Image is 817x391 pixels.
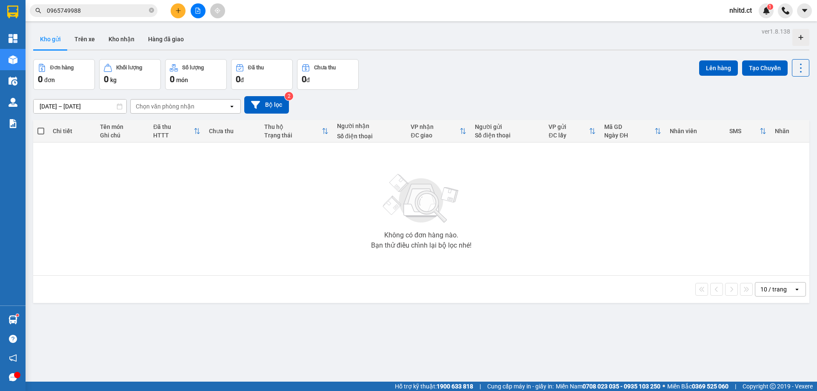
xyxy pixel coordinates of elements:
[763,7,770,14] img: icon-new-feature
[583,383,660,390] strong: 0708 023 035 - 0935 103 250
[770,383,776,389] span: copyright
[379,169,464,228] img: svg+xml;base64,PHN2ZyBjbGFzcz0ibGlzdC1wbHVnX19zdmciIHhtbG5zPSJodHRwOi8vd3d3LnczLm9yZy8yMDAwL3N2Zy...
[9,354,17,362] span: notification
[209,128,256,134] div: Chưa thu
[9,335,17,343] span: question-circle
[100,123,145,130] div: Tên món
[264,132,322,139] div: Trạng thái
[723,5,759,16] span: nhitd.ct
[153,123,194,130] div: Đã thu
[437,383,473,390] strong: 1900 633 818
[210,3,225,18] button: aim
[767,4,773,10] sup: 1
[760,285,787,294] div: 10 / trang
[600,120,666,143] th: Toggle SortBy
[768,4,771,10] span: 1
[136,102,194,111] div: Chọn văn phòng nhận
[33,59,95,90] button: Đơn hàng0đơn
[742,60,788,76] button: Tạo Chuyến
[670,128,721,134] div: Nhân viên
[44,77,55,83] span: đơn
[314,65,336,71] div: Chưa thu
[548,132,588,139] div: ĐC lấy
[176,77,188,83] span: món
[149,120,205,143] th: Toggle SortBy
[264,123,322,130] div: Thu hộ
[110,77,117,83] span: kg
[384,232,458,239] div: Không có đơn hàng nào.
[153,132,194,139] div: HTTT
[50,65,74,71] div: Đơn hàng
[395,382,473,391] span: Hỗ trợ kỹ thuật:
[100,132,145,139] div: Ghi chú
[104,74,109,84] span: 0
[337,133,403,140] div: Số điện thoại
[229,103,235,110] svg: open
[667,382,728,391] span: Miền Bắc
[149,7,154,15] span: close-circle
[9,77,17,86] img: warehouse-icon
[240,77,244,83] span: đ
[411,132,460,139] div: ĐC giao
[801,7,808,14] span: caret-down
[9,55,17,64] img: warehouse-icon
[236,74,240,84] span: 0
[182,65,204,71] div: Số lượng
[604,132,654,139] div: Ngày ĐH
[244,96,289,114] button: Bộ lọc
[548,123,588,130] div: VP gửi
[699,60,738,76] button: Lên hàng
[9,34,17,43] img: dashboard-icon
[556,382,660,391] span: Miền Nam
[9,98,17,107] img: warehouse-icon
[34,100,126,113] input: Select a date range.
[9,373,17,381] span: message
[306,77,310,83] span: đ
[762,27,790,36] div: ver 1.8.138
[797,3,812,18] button: caret-down
[33,29,68,49] button: Kho gửi
[231,59,293,90] button: Đã thu0đ
[692,383,728,390] strong: 0369 525 060
[411,123,460,130] div: VP nhận
[735,382,736,391] span: |
[9,119,17,128] img: solution-icon
[775,128,805,134] div: Nhãn
[487,382,554,391] span: Cung cấp máy in - giấy in:
[475,132,540,139] div: Số điện thoại
[102,29,141,49] button: Kho nhận
[663,385,665,388] span: ⚪️
[149,8,154,13] span: close-circle
[285,92,293,100] sup: 2
[371,242,471,249] div: Bạn thử điều chỉnh lại bộ lọc nhé!
[248,65,264,71] div: Đã thu
[195,8,201,14] span: file-add
[9,315,17,324] img: warehouse-icon
[604,123,654,130] div: Mã GD
[35,8,41,14] span: search
[480,382,481,391] span: |
[53,128,91,134] div: Chi tiết
[141,29,191,49] button: Hàng đã giao
[725,120,771,143] th: Toggle SortBy
[99,59,161,90] button: Khối lượng0kg
[406,120,471,143] th: Toggle SortBy
[165,59,227,90] button: Số lượng0món
[16,314,19,317] sup: 1
[7,6,18,18] img: logo-vxr
[171,3,186,18] button: plus
[38,74,43,84] span: 0
[191,3,206,18] button: file-add
[214,8,220,14] span: aim
[297,59,359,90] button: Chưa thu0đ
[302,74,306,84] span: 0
[337,123,403,129] div: Người nhận
[475,123,540,130] div: Người gửi
[794,286,800,293] svg: open
[170,74,174,84] span: 0
[68,29,102,49] button: Trên xe
[47,6,147,15] input: Tìm tên, số ĐT hoặc mã đơn
[782,7,789,14] img: phone-icon
[729,128,760,134] div: SMS
[260,120,333,143] th: Toggle SortBy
